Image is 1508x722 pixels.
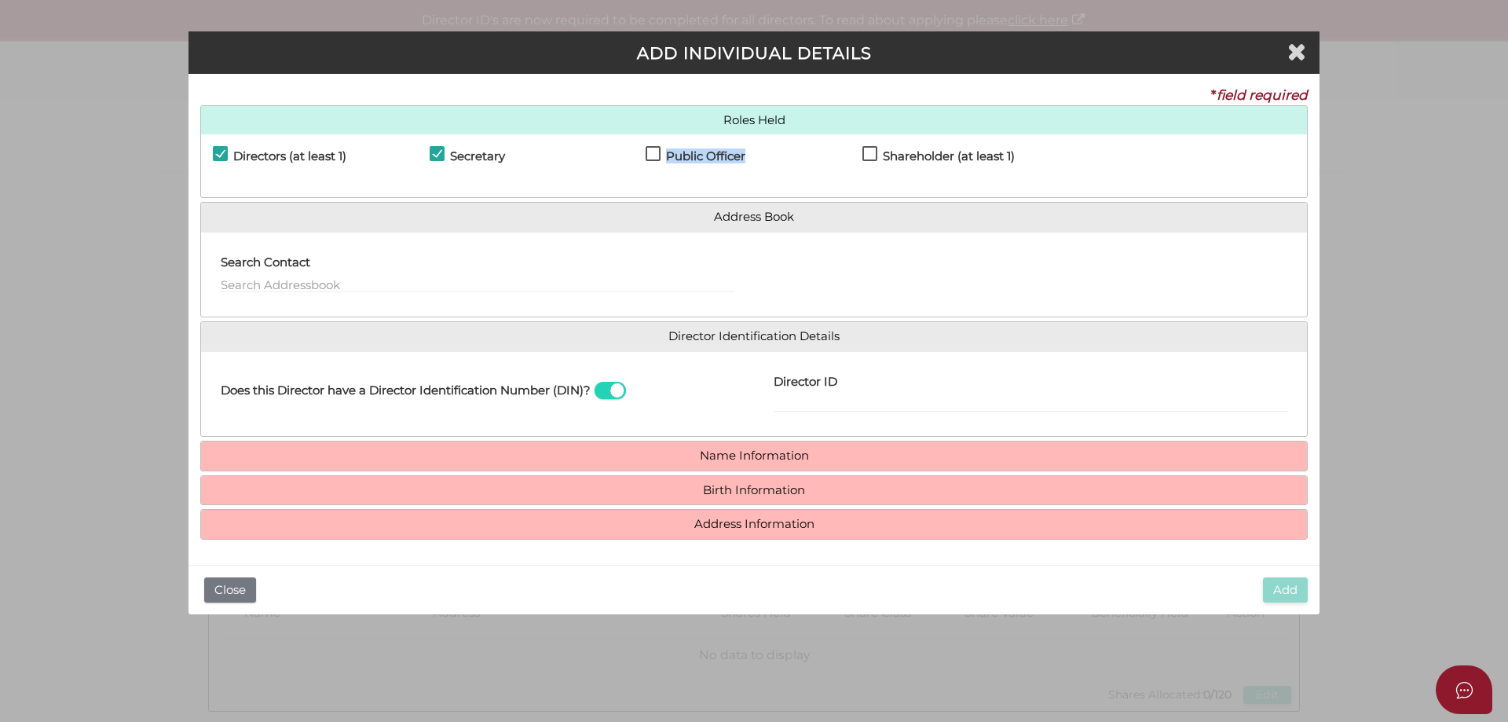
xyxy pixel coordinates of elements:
[213,484,1295,497] a: Birth Information
[774,376,837,389] h4: Director ID
[213,518,1295,531] a: Address Information
[1436,665,1492,714] button: Open asap
[204,577,256,603] button: Close
[213,449,1295,463] a: Name Information
[221,256,310,269] h4: Search Contact
[221,276,734,293] input: Search Addressbook
[1263,577,1308,603] button: Add
[221,384,591,398] h4: Does this Director have a Director Identification Number (DIN)?
[213,330,1295,343] a: Director Identification Details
